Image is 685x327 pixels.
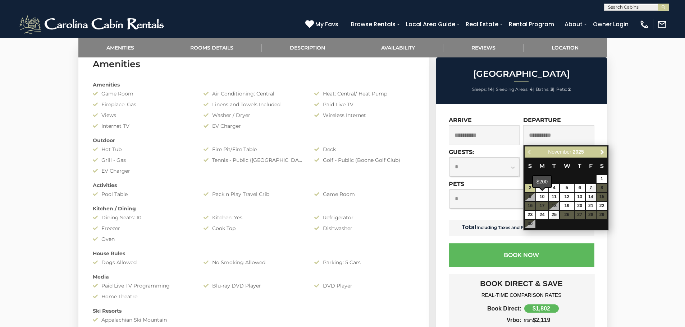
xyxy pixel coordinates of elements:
[309,90,420,97] div: Heat: Central/ Heat Pump
[198,90,309,97] div: Air Conditioning: Central
[309,214,420,221] div: Refrigerator
[575,184,585,192] a: 6
[589,163,593,169] span: Friday
[454,292,589,298] h4: REAL-TIME COMPARISON RATES
[586,202,596,210] a: 21
[198,225,309,232] div: Cook Top
[523,117,561,123] label: Departure
[597,175,607,183] a: 1
[198,282,309,289] div: Blu-ray DVD Player
[586,184,596,192] a: 7
[438,69,605,79] h2: [GEOGRAPHIC_DATA]
[309,146,420,153] div: Deck
[198,214,309,221] div: Kitchen: Yes
[87,250,420,257] div: House Rules
[536,87,549,92] span: Baths:
[578,163,581,169] span: Thursday
[87,101,198,108] div: Fireplace: Gas
[454,305,522,312] div: Book Direct:
[524,304,559,313] div: $1,802
[600,163,604,169] span: Saturday
[525,184,535,192] a: 2
[525,211,535,219] a: 23
[198,112,309,119] div: Washer / Dryer
[472,87,487,92] span: Sleeps:
[315,20,338,29] span: My Favs
[198,146,309,153] div: Fire Pit/Fire Table
[556,87,567,92] span: Pets:
[87,205,420,212] div: Kitchen / Dining
[536,211,548,219] a: 24
[87,307,420,314] div: Ski Resorts
[87,235,198,243] div: Oven
[87,122,198,130] div: Internet TV
[549,193,560,201] a: 11
[309,259,420,266] div: Parking: 5 Cars
[551,87,553,92] strong: 3
[87,157,198,164] div: Grill - Gas
[552,163,556,169] span: Tuesday
[476,225,531,230] small: Including Taxes and Fees
[573,149,584,155] span: 2025
[87,293,198,300] div: Home Theatre
[87,259,198,266] div: Dogs Allowed
[198,101,309,108] div: Linens and Towels Included
[589,18,632,31] a: Owner Login
[454,317,522,323] div: Vrbo:
[87,214,198,221] div: Dining Seats: 10
[309,282,420,289] div: DVD Player
[564,163,570,169] span: Wednesday
[549,184,560,192] a: 4
[449,181,464,187] label: Pets
[309,191,420,198] div: Game Room
[539,163,545,169] span: Monday
[87,112,198,119] div: Views
[449,243,594,267] button: Book Now
[87,167,198,174] div: EV Charger
[87,90,198,97] div: Game Room
[347,18,399,31] a: Browse Rentals
[639,19,649,29] img: phone-regular-white.png
[560,202,574,210] a: 19
[93,58,415,70] h3: Amenities
[472,85,494,94] li: |
[262,38,353,57] a: Description
[449,149,474,155] label: Guests:
[198,259,309,266] div: No Smoking Allowed
[162,38,262,57] a: Rooms Details
[524,38,607,57] a: Location
[598,148,607,157] a: Next
[599,149,605,155] span: Next
[309,101,420,108] div: Paid Live TV
[528,163,532,169] span: Sunday
[198,157,309,164] div: Tennis - Public ([GEOGRAPHIC_DATA])
[560,184,574,192] a: 5
[536,85,554,94] li: |
[560,193,574,201] a: 12
[309,225,420,232] div: Dishwasher
[496,85,534,94] li: |
[521,317,589,323] div: $2,119
[198,122,309,130] div: EV Charger
[586,193,596,201] a: 14
[309,112,420,119] div: Wireless Internet
[536,193,548,201] a: 10
[87,137,420,144] div: Outdoor
[305,20,340,29] a: My Favs
[309,157,420,164] div: Golf - Public (Boone Golf Club)
[87,81,420,88] div: Amenities
[533,176,551,187] div: $200
[530,87,533,92] strong: 4
[575,202,585,210] a: 20
[524,318,533,323] span: from
[18,14,167,35] img: White-1-2.png
[548,149,571,155] span: November
[496,87,529,92] span: Sleeping Areas:
[87,273,420,280] div: Media
[443,38,524,57] a: Reviews
[449,117,472,123] label: Arrive
[462,18,502,31] a: Real Estate
[353,38,443,57] a: Availability
[402,18,459,31] a: Local Area Guide
[87,146,198,153] div: Hot Tub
